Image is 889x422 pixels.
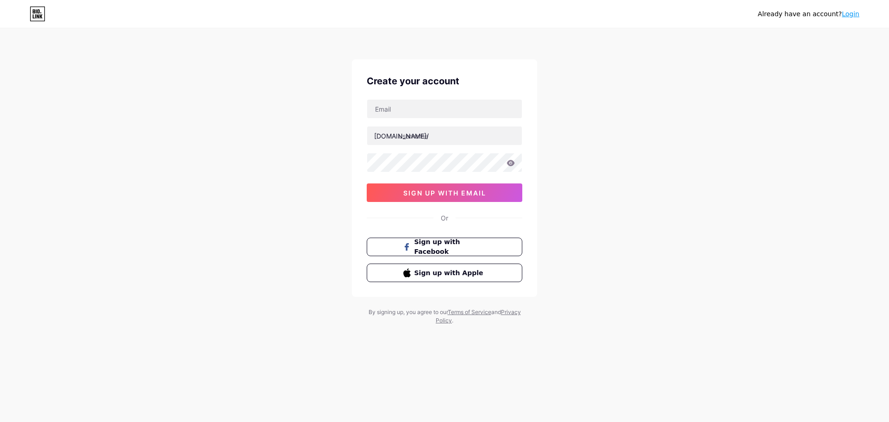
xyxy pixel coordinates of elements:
div: [DOMAIN_NAME]/ [374,131,429,141]
button: sign up with email [367,183,522,202]
span: Sign up with Facebook [414,237,486,257]
button: Sign up with Apple [367,264,522,282]
span: sign up with email [403,189,486,197]
div: Or [441,213,448,223]
div: Already have an account? [758,9,859,19]
span: Sign up with Apple [414,268,486,278]
button: Sign up with Facebook [367,238,522,256]
div: Create your account [367,74,522,88]
input: username [367,126,522,145]
a: Login [842,10,859,18]
input: Email [367,100,522,118]
div: By signing up, you agree to our and . [366,308,523,325]
a: Terms of Service [448,309,491,315]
